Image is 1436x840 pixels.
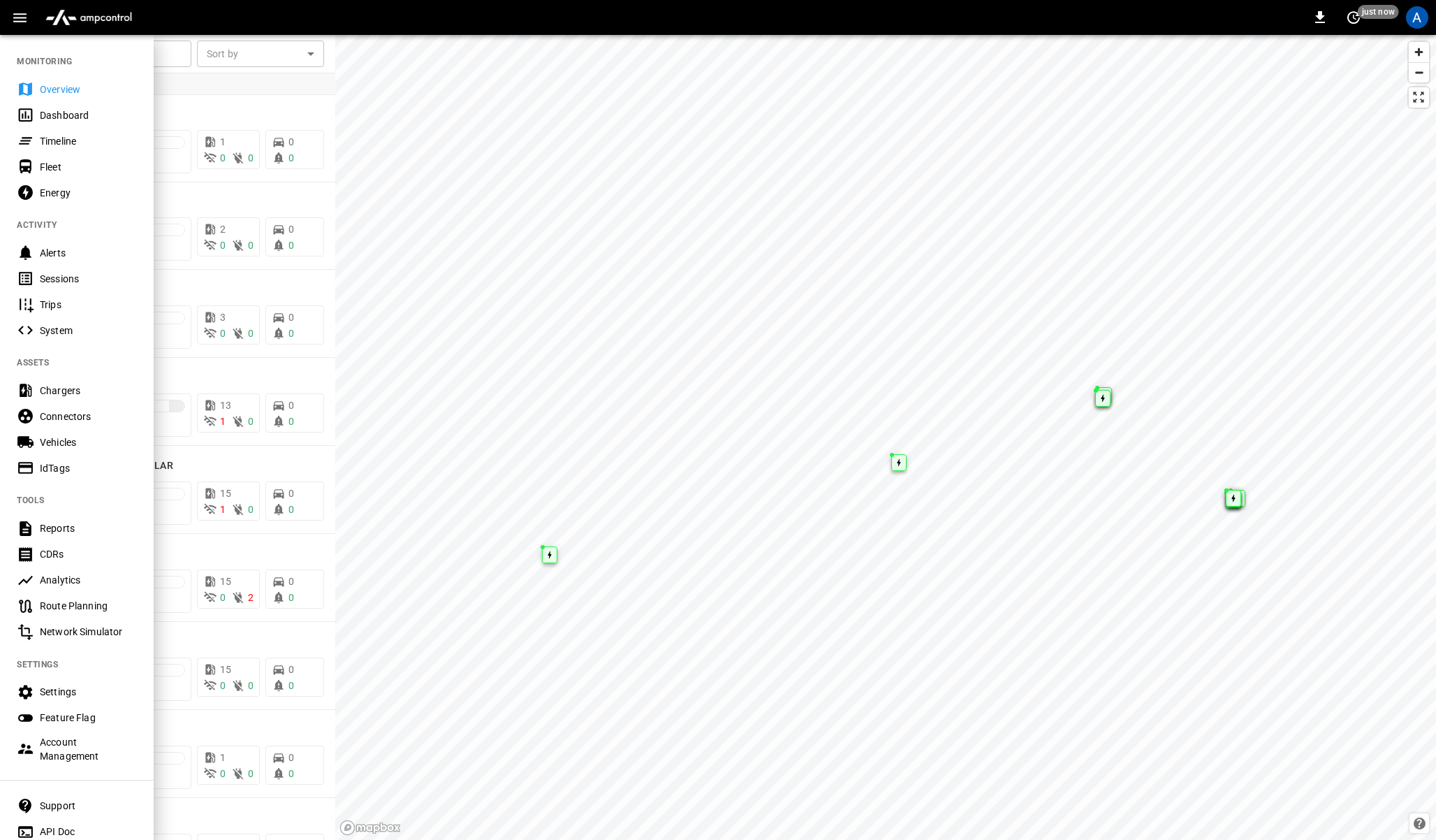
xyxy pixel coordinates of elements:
button: set refresh interval [1342,6,1365,29]
div: Vehicles [40,435,137,449]
div: IdTags [40,461,137,475]
div: profile-icon [1406,6,1428,29]
div: Settings [40,685,137,699]
div: Analytics [40,573,137,587]
div: Reports [40,521,137,535]
div: Account Management [40,735,137,763]
div: Energy [40,186,137,200]
div: Timeline [40,134,137,148]
div: Route Planning [40,599,137,613]
div: Sessions [40,272,137,286]
div: Dashboard [40,108,137,122]
div: Trips [40,298,137,312]
div: Overview [40,82,137,96]
div: Connectors [40,410,137,423]
div: API Doc [40,825,137,839]
div: Alerts [40,246,137,260]
div: Network Simulator [40,625,137,639]
div: Support [40,799,137,813]
div: CDRs [40,547,137,561]
img: ampcontrol.io logo [40,4,138,31]
div: Feature Flag [40,711,137,725]
div: Fleet [40,160,137,174]
div: Chargers [40,384,137,398]
div: System [40,324,137,338]
span: just now [1358,5,1399,19]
